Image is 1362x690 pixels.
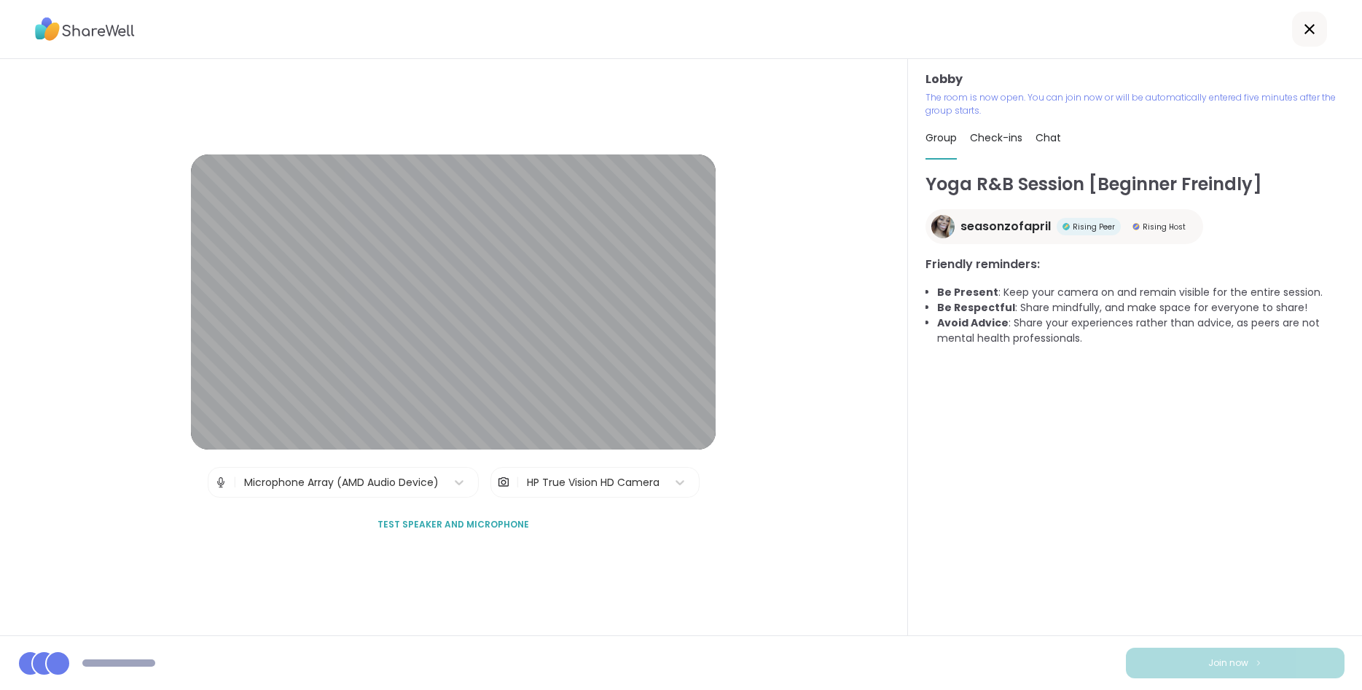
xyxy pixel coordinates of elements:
[497,468,510,497] img: Camera
[377,518,529,531] span: Test speaker and microphone
[925,130,957,145] span: Group
[970,130,1022,145] span: Check-ins
[35,12,135,46] img: ShareWell Logo
[1208,656,1248,670] span: Join now
[1062,223,1070,230] img: Rising Peer
[925,91,1345,117] p: The room is now open. You can join now or will be automatically entered five minutes after the gr...
[960,218,1051,235] span: seasonzofapril
[925,71,1345,88] h3: Lobby
[527,475,660,490] div: HP True Vision HD Camera
[1143,221,1186,232] span: Rising Host
[937,300,1345,315] li: : Share mindfully, and make space for everyone to share!
[1254,659,1263,667] img: ShareWell Logomark
[925,209,1203,244] a: seasonzofaprilseasonzofaprilRising PeerRising PeerRising HostRising Host
[244,475,439,490] div: Microphone Array (AMD Audio Device)
[937,315,1345,346] li: : Share your experiences rather than advice, as peers are not mental health professionals.
[516,468,520,497] span: |
[233,468,237,497] span: |
[931,215,955,238] img: seasonzofapril
[214,468,227,497] img: Microphone
[1073,221,1115,232] span: Rising Peer
[1036,130,1061,145] span: Chat
[937,285,1345,300] li: : Keep your camera on and remain visible for the entire session.
[1132,223,1140,230] img: Rising Host
[925,256,1345,273] h3: Friendly reminders:
[925,171,1345,197] h1: Yoga R&B Session [Beginner Freindly]
[372,509,535,540] button: Test speaker and microphone
[937,285,998,299] b: Be Present
[1126,648,1345,678] button: Join now
[937,315,1009,330] b: Avoid Advice
[937,300,1015,315] b: Be Respectful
